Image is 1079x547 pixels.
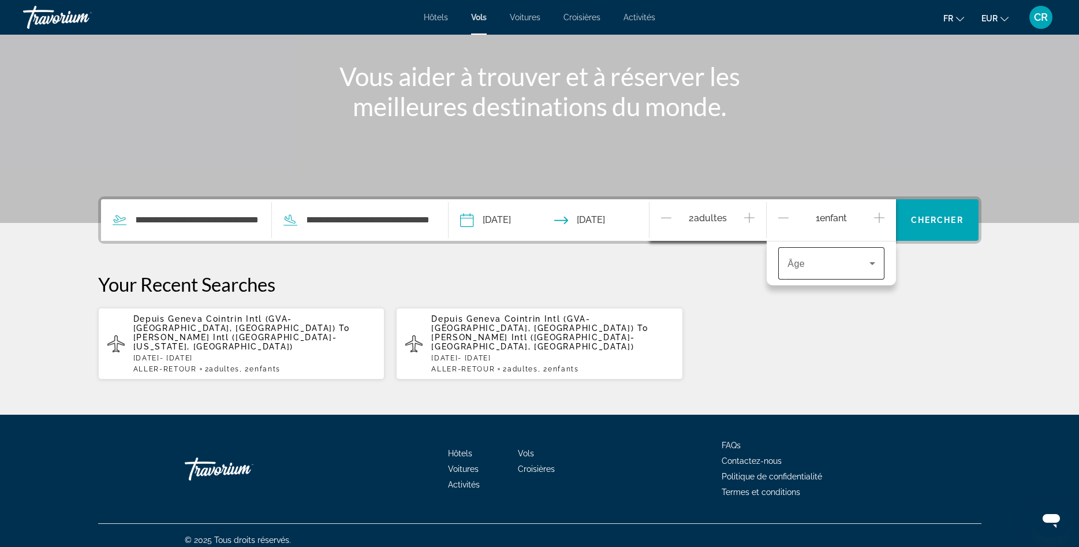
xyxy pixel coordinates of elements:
span: 2 [205,365,240,373]
span: [PERSON_NAME] Intl ([GEOGRAPHIC_DATA]-[GEOGRAPHIC_DATA], [GEOGRAPHIC_DATA]) [431,333,635,351]
button: Chercher [896,199,979,241]
a: FAQs [722,441,741,450]
button: Depuis Geneva Cointrin Intl (GVA-[GEOGRAPHIC_DATA], [GEOGRAPHIC_DATA]) To [PERSON_NAME] Intl ([GE... [98,307,385,380]
p: [DATE] - [DATE] [133,354,376,362]
a: Croisières [563,13,600,22]
span: 1 [816,210,847,230]
h1: Vous aider à trouver et à réserver les meilleures destinations du monde. [323,61,756,121]
button: Depart date: Oct 14, 2025 [460,199,511,241]
a: Activités [448,480,480,489]
span: Enfants [249,365,281,373]
span: Geneva Cointrin Intl (GVA-[GEOGRAPHIC_DATA], [GEOGRAPHIC_DATA]) [133,314,336,333]
span: To [637,323,648,333]
a: Travorium [23,2,139,32]
span: Enfant [820,213,847,224]
p: Your Recent Searches [98,273,981,296]
a: Termes et conditions [722,488,800,497]
span: CR [1034,12,1048,23]
a: Travorium [185,452,300,486]
span: , 2 [240,365,281,373]
span: Adultes [209,365,240,373]
a: Vols [518,449,534,458]
span: , 2 [538,365,579,373]
span: fr [943,14,953,23]
span: ALLER-RETOUR [431,365,495,373]
button: Decrement adults [661,210,671,230]
span: © 2025 Tous droits réservés. [185,535,291,545]
div: Search widget [101,199,979,241]
p: [DATE] - [DATE] [431,354,674,362]
button: Increment children [874,210,884,230]
span: Enfants [548,365,579,373]
span: Depuis [133,314,165,323]
span: 2 [503,365,537,373]
span: ALLER-RETOUR [133,365,197,373]
span: Adultes [694,213,727,224]
button: Decrement children [778,210,789,230]
a: Contactez-nous [722,456,782,466]
span: Geneva Cointrin Intl (GVA-[GEOGRAPHIC_DATA], [GEOGRAPHIC_DATA]) [431,314,634,333]
span: Chercher [911,215,964,225]
button: Travelers: 2 adults, 1 child [649,199,897,241]
a: Vols [471,13,487,22]
a: Voitures [448,464,479,474]
button: Depuis Geneva Cointrin Intl (GVA-[GEOGRAPHIC_DATA], [GEOGRAPHIC_DATA]) To [PERSON_NAME] Intl ([GE... [396,307,683,380]
span: Depuis [431,314,463,323]
span: 2 [689,210,727,230]
span: Adultes [507,365,538,373]
button: Increment adults [744,210,755,230]
a: Hôtels [448,449,472,458]
span: To [339,323,349,333]
a: Croisières [518,464,555,474]
span: EUR [981,14,998,23]
span: [PERSON_NAME] Intl ([GEOGRAPHIC_DATA]-[US_STATE], [GEOGRAPHIC_DATA]) [133,333,337,351]
a: Activités [623,13,655,22]
button: Return date: Oct 17, 2025 [554,199,605,241]
button: Change language [943,10,964,27]
a: Hôtels [424,13,448,22]
a: Politique de confidentialité [722,472,822,481]
span: Âge [787,259,805,269]
button: User Menu [1026,5,1056,29]
a: Voitures [510,13,540,22]
iframe: Bouton de lancement de la fenêtre de messagerie [1033,501,1070,538]
button: Change currency [981,10,1009,27]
